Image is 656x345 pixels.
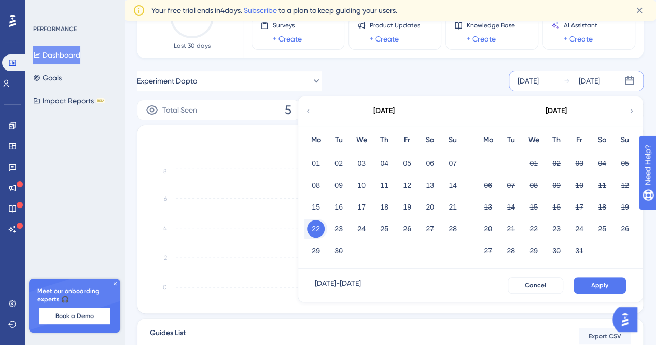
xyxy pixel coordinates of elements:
button: 06 [421,155,439,172]
button: 20 [479,220,497,238]
button: 16 [330,198,347,216]
tspan: 8 [163,168,167,175]
button: 18 [375,198,393,216]
span: Meet our onboarding experts 🎧 [37,287,112,303]
span: Total Seen [162,104,197,116]
div: We [350,134,373,146]
button: 08 [525,176,542,194]
div: Mo [304,134,327,146]
button: 15 [525,198,542,216]
div: Th [373,134,396,146]
button: 25 [375,220,393,238]
button: 12 [398,176,416,194]
tspan: 2 [164,254,167,261]
a: + Create [467,33,496,45]
div: [DATE] [518,75,539,87]
button: 23 [548,220,565,238]
button: 07 [502,176,520,194]
a: + Create [273,33,302,45]
button: 22 [525,220,542,238]
div: Sa [591,134,613,146]
span: Apply [591,281,608,289]
button: Dashboard [33,46,80,64]
button: 21 [444,198,462,216]
button: 02 [330,155,347,172]
div: [DATE] - [DATE] [315,277,361,294]
button: 22 [307,220,325,238]
div: Tu [499,134,522,146]
button: 11 [593,176,611,194]
button: 25 [593,220,611,238]
button: 18 [593,198,611,216]
button: 14 [502,198,520,216]
button: 19 [398,198,416,216]
button: 04 [593,155,611,172]
div: [DATE] [579,75,600,87]
div: We [522,134,545,146]
a: Subscribe [244,6,277,15]
button: 15 [307,198,325,216]
div: BETA [96,98,105,103]
div: Fr [396,134,418,146]
button: 17 [353,198,370,216]
button: 12 [616,176,634,194]
button: 20 [421,198,439,216]
button: 24 [353,220,370,238]
div: Sa [418,134,441,146]
button: 05 [398,155,416,172]
span: Your free trial ends in 4 days. to a plan to keep guiding your users. [151,4,397,17]
span: Need Help? [24,3,65,15]
div: Tu [327,134,350,146]
button: 29 [525,242,542,259]
div: Su [613,134,636,146]
span: AI Assistant [564,21,597,30]
button: 31 [570,242,588,259]
button: 23 [330,220,347,238]
div: [DATE] [373,105,395,117]
span: Book a Demo [55,312,94,320]
button: 14 [444,176,462,194]
button: 09 [330,176,347,194]
button: 13 [479,198,497,216]
div: PERFORMANCE [33,25,77,33]
span: Export CSV [589,332,621,340]
text: 617 [186,11,198,21]
button: 01 [307,155,325,172]
button: 19 [616,198,634,216]
button: 02 [548,155,565,172]
div: Mo [477,134,499,146]
button: 26 [398,220,416,238]
span: 5 [285,102,291,118]
button: 11 [375,176,393,194]
button: 30 [548,242,565,259]
div: Su [441,134,464,146]
span: Experiment Dapta [137,75,198,87]
button: 05 [616,155,634,172]
button: 06 [479,176,497,194]
tspan: 6 [164,195,167,202]
button: 03 [570,155,588,172]
span: Cancel [525,281,546,289]
div: Th [545,134,568,146]
button: 24 [570,220,588,238]
span: Surveys [273,21,302,30]
tspan: 4 [163,225,167,232]
button: 01 [525,155,542,172]
button: 28 [444,220,462,238]
span: Knowledge Base [467,21,515,30]
button: Impact ReportsBETA [33,91,105,110]
button: 13 [421,176,439,194]
button: Export CSV [579,328,631,344]
button: 10 [570,176,588,194]
button: 04 [375,155,393,172]
button: 07 [444,155,462,172]
a: + Create [564,33,593,45]
button: 09 [548,176,565,194]
button: Cancel [508,277,563,294]
button: Apply [574,277,626,294]
button: 08 [307,176,325,194]
button: 17 [570,198,588,216]
tspan: 0 [163,284,167,291]
div: Fr [568,134,591,146]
